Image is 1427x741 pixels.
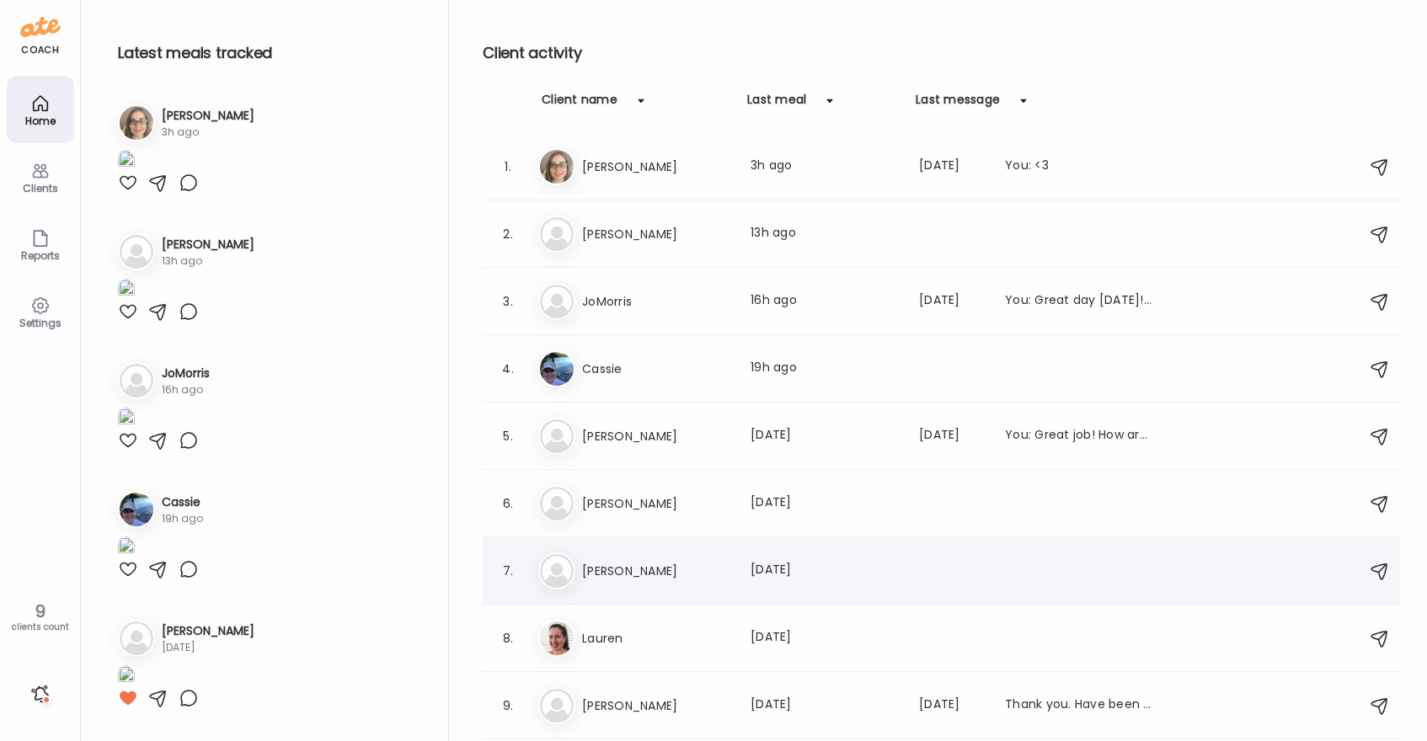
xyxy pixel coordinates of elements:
img: avatars%2FjTu57vD8tzgDGGVSazPdCX9NNMy1 [120,493,153,526]
div: Thank you. Have been trying to stick to It and finding it very insightful. Haven’t finished recor... [1005,696,1153,716]
div: 3. [498,291,518,312]
div: Last meal [747,91,806,118]
div: [DATE] [919,426,985,446]
div: 19h ago [162,511,203,526]
h2: Client activity [483,40,1400,66]
img: bg-avatar-default.svg [540,487,574,520]
div: 7. [498,561,518,581]
div: 9 [6,601,74,621]
div: 1. [498,157,518,177]
h3: Cassie [162,493,203,511]
div: [DATE] [751,628,899,648]
h3: [PERSON_NAME] [582,493,730,514]
img: images%2FjTu57vD8tzgDGGVSazPdCX9NNMy1%2Fb72kEv68FtDrEjfpE8aV%2FakvZxEKlJmu0P1m46oQN_1080 [118,536,135,559]
h3: JoMorris [162,365,210,382]
div: 16h ago [751,291,899,312]
h3: Cassie [582,359,730,379]
div: Client name [542,91,617,118]
div: 3h ago [162,125,254,140]
div: [DATE] [919,157,985,177]
div: You: <3 [1005,157,1153,177]
img: avatars%2FbDv86541nDhxdwMPuXsD4ZtcFAj1 [540,621,574,655]
div: 2. [498,224,518,244]
img: images%2FLWLdH1wSKAW3US68JvMrF7OC12z2%2FEeni62HOjeCZz2SEvriW%2FEwSAhOwtJNS5so0HCW2Y_1080 [118,279,135,301]
div: Reports [10,250,71,261]
img: avatars%2FYr2TRmk546hTF5UKtBKijktb52i2 [540,150,574,184]
div: Settings [10,317,71,328]
div: Last message [916,91,1000,118]
h3: [PERSON_NAME] [582,696,730,716]
div: Clients [10,183,71,194]
img: bg-avatar-default.svg [540,217,574,251]
h2: Latest meals tracked [118,40,421,66]
img: bg-avatar-default.svg [120,621,153,655]
img: bg-avatar-default.svg [540,689,574,722]
div: You: Great job! How are you finding the app? [1005,426,1153,446]
h3: [PERSON_NAME] [582,224,730,244]
img: avatars%2FYr2TRmk546hTF5UKtBKijktb52i2 [120,106,153,140]
img: ate [20,13,61,40]
h3: JoMorris [582,291,730,312]
img: bg-avatar-default.svg [120,364,153,397]
div: [DATE] [751,696,899,716]
img: bg-avatar-default.svg [540,419,574,453]
div: 9. [498,696,518,716]
div: [DATE] [751,426,899,446]
div: 6. [498,493,518,514]
img: bg-avatar-default.svg [540,554,574,588]
img: bg-avatar-default.svg [540,285,574,318]
div: [DATE] [919,291,985,312]
div: 4. [498,359,518,379]
div: 13h ago [162,253,254,269]
div: [DATE] [751,493,899,514]
div: 3h ago [751,157,899,177]
h3: [PERSON_NAME] [162,107,254,125]
h3: [PERSON_NAME] [162,236,254,253]
h3: [PERSON_NAME] [582,426,730,446]
div: 19h ago [751,359,899,379]
div: 8. [498,628,518,648]
img: images%2F1KjkGFBI6Te2W9JquM6ZZ46nDCs1%2FgRlghFVlXzZ2CjbvvpSj%2FJfsziEWKWkoOCA16HVsn_1080 [118,408,135,430]
div: [DATE] [162,640,254,655]
img: images%2FYr2TRmk546hTF5UKtBKijktb52i2%2FKNdH3IKLKhyR18Jz0FoG%2FGg6RMUTuVWA87NgXxdtA_1080 [118,150,135,173]
img: bg-avatar-default.svg [120,235,153,269]
img: images%2FgmSstZT9MMajQAFtUNwOfXGkKsY2%2FW0oJQgmwgdR2yVvmDKTO%2FiEZnGAYMXmYos5tZdP3h_1080 [118,665,135,688]
div: You: Great day [DATE]! Good protein, veggies and even beans! [1005,291,1153,312]
div: [DATE] [751,561,899,581]
h3: [PERSON_NAME] [582,561,730,581]
img: avatars%2FjTu57vD8tzgDGGVSazPdCX9NNMy1 [540,352,574,386]
h3: [PERSON_NAME] [582,157,730,177]
div: [DATE] [919,696,985,716]
h3: [PERSON_NAME] [162,622,254,640]
h3: Lauren [582,628,730,648]
div: 16h ago [162,382,210,397]
div: clients count [6,621,74,633]
div: Home [10,115,71,126]
div: 5. [498,426,518,446]
div: coach [21,43,59,57]
div: 13h ago [751,224,899,244]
